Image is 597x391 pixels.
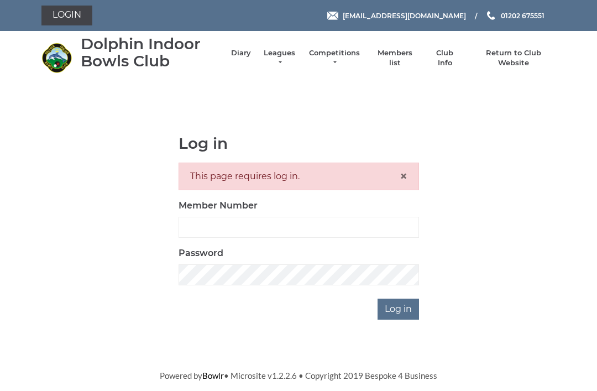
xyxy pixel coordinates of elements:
img: Dolphin Indoor Bowls Club [41,43,72,73]
img: Email [327,12,338,20]
input: Log in [378,299,419,320]
a: Return to Club Website [472,48,556,68]
button: Close [400,170,407,183]
a: Phone us 01202 675551 [485,11,544,21]
a: Diary [231,48,251,58]
a: Bowlr [202,371,224,380]
img: Phone us [487,11,495,20]
a: Leagues [262,48,297,68]
span: × [400,168,407,184]
span: 01202 675551 [501,11,544,19]
div: This page requires log in. [179,163,419,190]
a: Login [41,6,92,25]
a: Competitions [308,48,361,68]
a: Members list [371,48,417,68]
a: Email [EMAIL_ADDRESS][DOMAIN_NAME] [327,11,466,21]
label: Password [179,247,223,260]
div: Dolphin Indoor Bowls Club [81,35,220,70]
label: Member Number [179,199,258,212]
h1: Log in [179,135,419,152]
span: [EMAIL_ADDRESS][DOMAIN_NAME] [343,11,466,19]
span: Powered by • Microsite v1.2.2.6 • Copyright 2019 Bespoke 4 Business [160,371,437,380]
a: Club Info [429,48,461,68]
